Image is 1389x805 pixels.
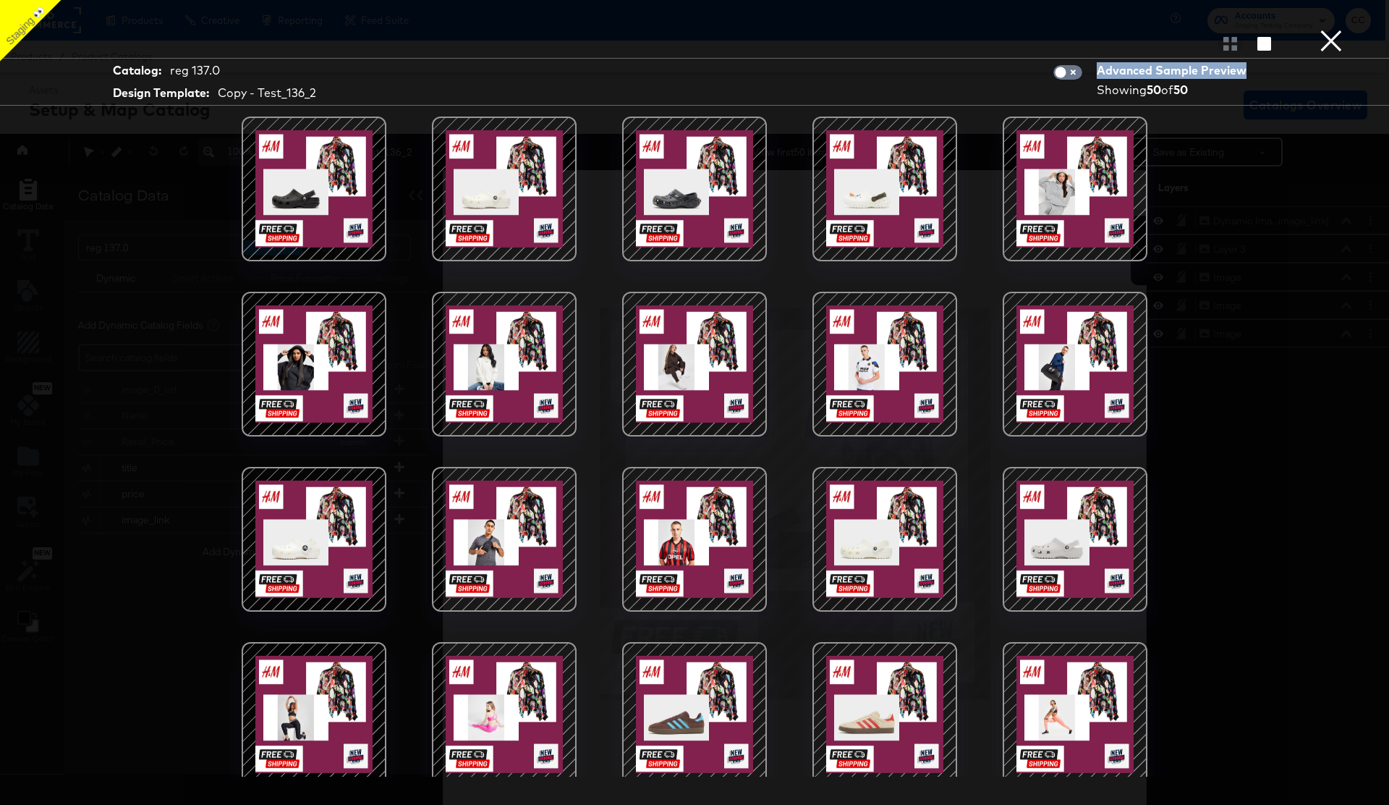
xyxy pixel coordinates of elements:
strong: Catalog: [113,62,161,79]
div: Showing of [1097,82,1252,98]
strong: 50 [1147,83,1161,97]
div: Advanced Sample Preview [1097,62,1252,79]
strong: 50 [1173,83,1188,97]
strong: Design Template: [113,85,209,101]
div: Copy - Test_136_2 [218,85,316,101]
div: reg 137.0 [170,62,220,79]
